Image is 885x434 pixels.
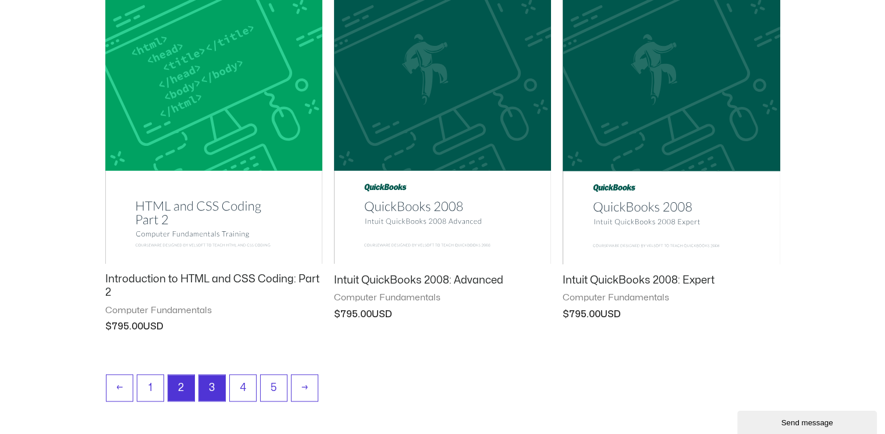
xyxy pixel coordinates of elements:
[105,272,322,300] h2: Introduction to HTML and CSS Coding: Part 2
[292,375,318,401] a: →
[105,322,112,331] span: $
[105,374,780,407] nav: Product Pagination
[105,322,143,331] bdi: 795.00
[563,310,569,319] span: $
[230,375,256,401] a: Page 4
[168,375,194,401] span: Page 2
[563,310,600,319] bdi: 795.00
[137,375,164,401] a: Page 1
[563,274,780,287] h2: Intuit QuickBooks 2008: Expert
[334,274,551,287] h2: Intuit QuickBooks 2008: Advanced
[563,274,780,292] a: Intuit QuickBooks 2008: Expert
[334,310,372,319] bdi: 795.00
[334,310,340,319] span: $
[261,375,287,401] a: Page 5
[105,305,322,317] span: Computer Fundamentals
[199,375,225,401] a: Page 3
[563,292,780,304] span: Computer Fundamentals
[334,274,551,292] a: Intuit QuickBooks 2008: Advanced
[334,292,551,304] span: Computer Fundamentals
[106,375,133,401] a: ←
[105,272,322,305] a: Introduction to HTML and CSS Coding: Part 2
[737,408,879,434] iframe: chat widget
